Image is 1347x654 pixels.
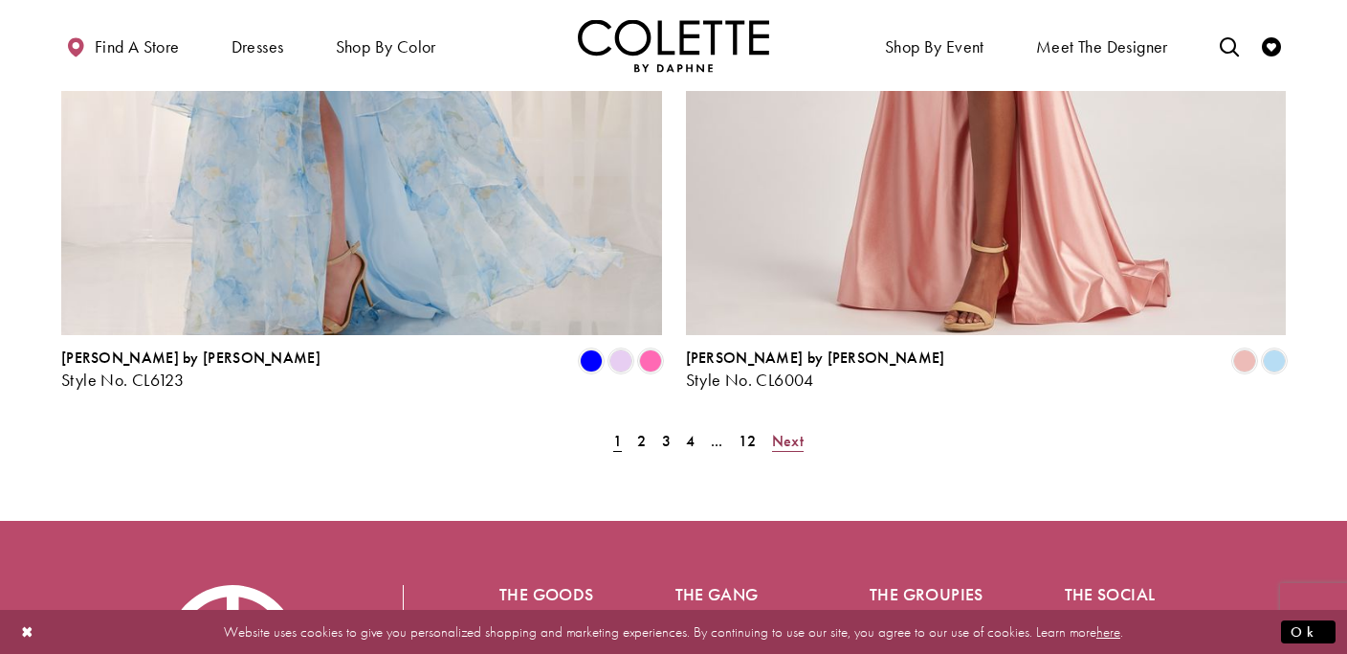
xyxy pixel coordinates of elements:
a: Meet the designer [1031,19,1173,72]
button: Submit Dialog [1281,620,1336,643]
a: Page 2 [631,427,651,455]
h5: The social [1065,585,1183,604]
span: Find a store [95,37,180,56]
h5: The groupies [870,585,988,604]
a: Check Wishlist [1257,19,1286,72]
span: ... [711,431,723,451]
span: Meet the designer [1036,37,1168,56]
a: Page 3 [656,427,676,455]
span: Shop by color [331,19,441,72]
h5: The goods [499,585,599,604]
span: Style No. CL6004 [686,369,814,391]
span: Shop by color [336,37,436,56]
span: Shop By Event [880,19,989,72]
div: Colette by Daphne Style No. CL6004 [686,350,945,390]
a: Visit Home Page [578,19,769,72]
h5: The gang [675,585,794,604]
span: [PERSON_NAME] by [PERSON_NAME] [61,348,320,368]
div: Colette by Daphne Style No. CL6123 [61,350,320,390]
span: Current Page [607,427,628,455]
span: Style No. CL6123 [61,369,184,391]
i: Lilac [609,350,632,372]
img: Colette by Daphne [578,19,769,72]
span: Dresses [232,37,284,56]
span: [PERSON_NAME] by [PERSON_NAME] [686,348,945,368]
a: Next Page [766,427,809,455]
a: Page 4 [680,427,700,455]
i: Rose Gold [1233,350,1256,372]
i: Blue [580,350,603,372]
span: 2 [637,431,646,451]
a: here [1096,621,1120,641]
span: Next [772,431,804,451]
button: Close Dialog [11,615,44,648]
i: Pink [639,350,662,372]
a: Find a store [61,19,184,72]
span: Shop By Event [885,37,984,56]
a: Page 12 [733,427,762,455]
span: 4 [686,431,695,451]
a: Toggle search [1215,19,1244,72]
span: 1 [613,431,622,451]
span: 12 [739,431,757,451]
span: Dresses [227,19,289,72]
p: Website uses cookies to give you personalized shopping and marketing experiences. By continuing t... [138,619,1209,644]
span: 3 [662,431,671,451]
i: Cloud Blue [1263,350,1286,372]
a: ... [705,427,729,455]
